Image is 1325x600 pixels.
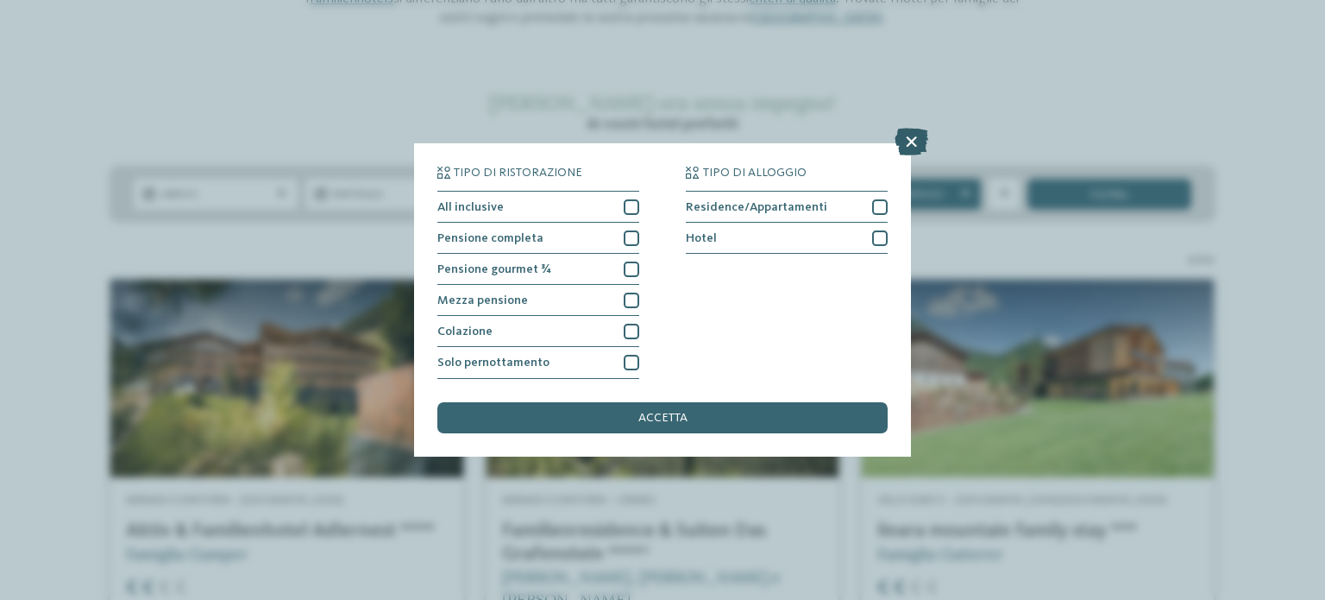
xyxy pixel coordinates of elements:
span: Tipo di ristorazione [454,167,582,179]
span: Solo pernottamento [437,357,549,369]
span: All inclusive [437,201,504,213]
span: Tipo di alloggio [703,167,807,179]
span: accetta [638,412,688,424]
span: Residence/Appartamenti [686,201,827,213]
span: Pensione gourmet ¾ [437,263,551,275]
span: Colazione [437,325,493,338]
span: Hotel [686,232,717,244]
span: Pensione completa [437,232,543,244]
span: Mezza pensione [437,294,528,306]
